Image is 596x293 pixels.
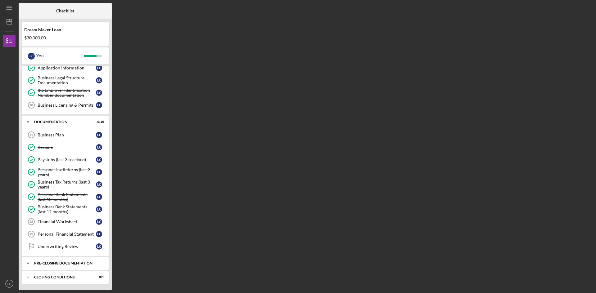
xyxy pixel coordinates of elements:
a: Personal Tax Returns (last 3 years)LC [25,166,106,178]
div: L C [96,144,102,150]
div: Closing Conditions [34,275,88,279]
div: Documentation [34,120,88,124]
a: 19Personal Financial StatementLC [25,228,106,240]
div: IRS Employer Identification Number documentation [38,88,96,98]
tspan: 19 [29,232,33,236]
div: L C [96,102,102,108]
div: L C [96,219,102,225]
a: Personal Bank Statements (last 12 months)LC [25,191,106,203]
a: 10Business Licensing & PermitsLC [25,99,106,111]
a: Business Legal Structure DocumentationLC [25,74,106,87]
a: Underwriting ReviewLC [25,240,106,253]
div: Pre-Closing Documentation [34,261,101,265]
div: L C [96,90,102,96]
div: Business Bank Statements (last 12 months) [38,204,96,214]
div: Business Licensing & Permits [38,103,96,108]
div: Financial Worksheet [38,219,96,224]
a: IRS Employer Identification Number documentationLC [25,87,106,99]
div: L C [96,77,102,83]
div: Business Plan [38,132,96,137]
div: L C [96,206,102,212]
div: $30,000.00 [24,35,106,40]
a: 11Business PlanLC [25,129,106,141]
div: L C [96,243,102,250]
div: Personal Tax Returns (last 3 years) [38,167,96,177]
tspan: 10 [29,103,33,107]
button: LC [3,277,16,290]
div: Business Tax Returns (last 3 years) [38,180,96,189]
div: Business Legal Structure Documentation [38,75,96,85]
a: Paystubs (last 3 received)LC [25,153,106,166]
b: Checklist [56,8,74,13]
div: L C [28,53,35,60]
div: L C [96,169,102,175]
div: L C [96,132,102,138]
a: Business Bank Statements (last 12 months)LC [25,203,106,215]
a: ResumeLC [25,141,106,153]
div: Application Information [38,65,96,70]
div: Paystubs (last 3 received) [38,157,96,162]
div: L C [96,181,102,188]
a: Application InformationLC [25,62,106,74]
div: L C [96,194,102,200]
div: L C [96,65,102,71]
a: Business Tax Returns (last 3 years)LC [25,178,106,191]
div: You [36,51,84,61]
div: Underwriting Review [38,244,96,249]
text: LC [7,282,11,286]
div: L C [96,231,102,237]
div: Dream Maker Loan [24,27,106,32]
div: Resume [38,145,96,150]
div: L C [96,157,102,163]
div: 6 / 10 [93,120,104,124]
tspan: 11 [29,133,33,137]
a: 18Financial WorksheetLC [25,215,106,228]
div: Personal Financial Statement [38,232,96,237]
div: 0 / 1 [93,275,104,279]
tspan: 18 [29,220,33,224]
div: Personal Bank Statements (last 12 months) [38,192,96,202]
